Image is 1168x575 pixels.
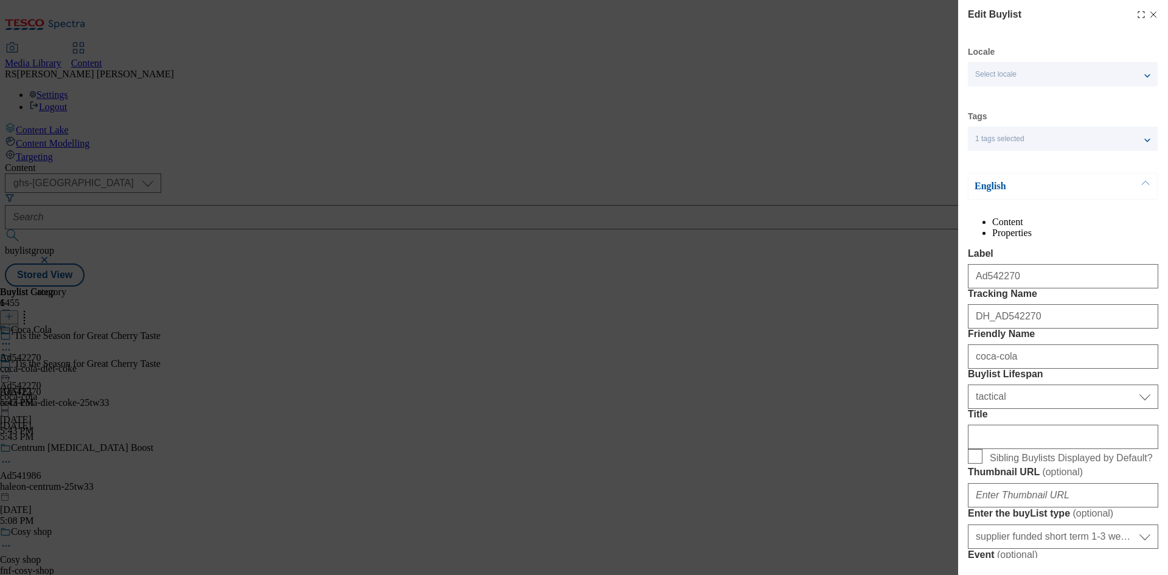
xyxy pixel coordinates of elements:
[968,483,1158,507] input: Enter Thumbnail URL
[968,507,1158,520] label: Enter the buyList type
[1042,467,1083,477] span: ( optional )
[975,134,1024,144] span: 1 tags selected
[1072,508,1113,518] span: ( optional )
[968,248,1158,259] label: Label
[968,264,1158,288] input: Enter Label
[992,228,1158,239] li: Properties
[968,329,1158,340] label: Friendly Name
[968,409,1158,420] label: Title
[990,453,1153,464] span: Sibling Buylists Displayed by Default?
[968,49,995,55] label: Locale
[968,425,1158,449] input: Enter Title
[975,70,1017,79] span: Select locale
[968,466,1158,478] label: Thumbnail URL
[997,549,1038,560] span: ( optional )
[968,113,987,120] label: Tags
[968,369,1158,380] label: Buylist Lifespan
[992,217,1158,228] li: Content
[968,62,1158,86] button: Select locale
[975,180,1102,192] p: English
[968,7,1021,22] h4: Edit Buylist
[968,127,1158,151] button: 1 tags selected
[968,288,1158,299] label: Tracking Name
[968,304,1158,329] input: Enter Tracking Name
[968,344,1158,369] input: Enter Friendly Name
[968,549,1158,561] label: Event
